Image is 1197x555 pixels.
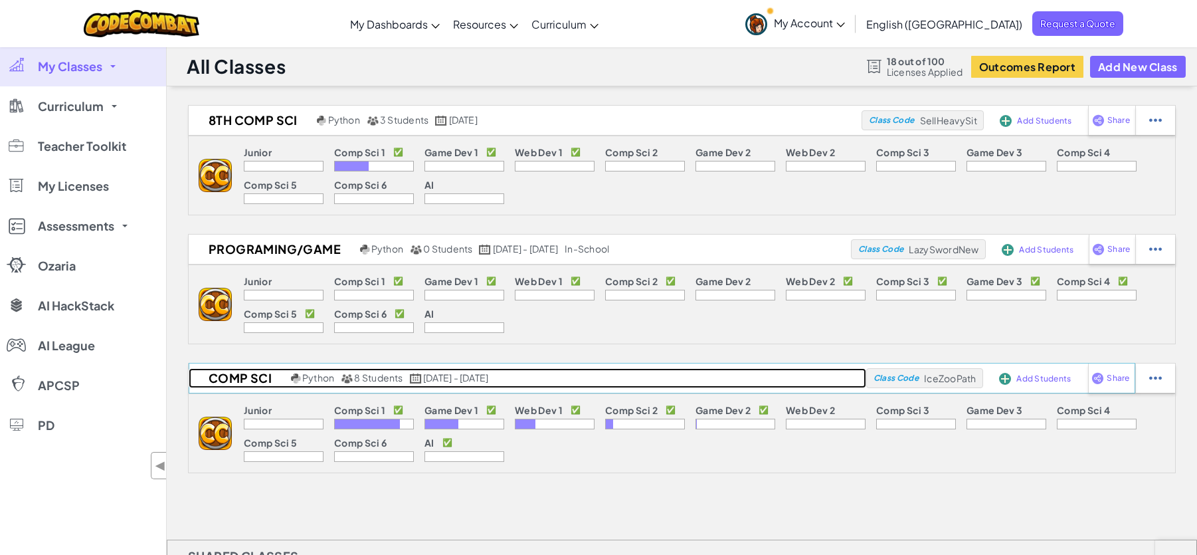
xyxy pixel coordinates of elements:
[774,16,845,30] span: My Account
[189,110,314,130] h2: 8th Comp Sci
[423,243,472,255] span: 0 Students
[695,147,751,158] p: Game Dev 2
[435,116,447,126] img: calendar.svg
[244,179,297,190] p: Comp Sci 5
[1057,147,1110,158] p: Comp Sci 4
[605,276,658,286] p: Comp Sci 2
[1107,245,1130,253] span: Share
[786,405,835,415] p: Web Dev 2
[786,276,835,286] p: Web Dev 2
[531,17,587,31] span: Curriculum
[354,372,403,384] span: 8 Students
[38,60,102,72] span: My Classes
[937,276,947,286] p: ✅
[341,374,353,384] img: MultipleUsers.png
[424,147,478,158] p: Game Dev 1
[423,372,488,384] span: [DATE] - [DATE]
[187,54,286,79] h1: All Classes
[244,308,297,319] p: Comp Sci 5
[1149,243,1162,255] img: IconStudentEllipsis.svg
[189,368,866,388] a: Comp Sci Python 8 Students [DATE] - [DATE]
[1092,114,1105,126] img: IconShare_Purple.svg
[1092,243,1105,255] img: IconShare_Purple.svg
[302,372,334,384] span: Python
[199,417,232,450] img: logo
[971,56,1083,78] a: Outcomes Report
[759,405,769,415] p: ✅
[479,245,491,255] img: calendar.svg
[244,276,272,286] p: Junior
[380,114,428,126] span: 3 Students
[424,308,434,319] p: AI
[739,3,852,45] a: My Account
[1017,117,1071,125] span: Add Students
[695,405,751,415] p: Game Dev 2
[515,276,563,286] p: Web Dev 1
[317,116,327,126] img: python.png
[393,405,403,415] p: ✅
[493,243,558,255] span: [DATE] - [DATE]
[38,340,95,352] span: AI League
[343,6,446,42] a: My Dashboards
[393,276,403,286] p: ✅
[328,114,360,126] span: Python
[1149,372,1162,384] img: IconStudentEllipsis.svg
[1030,276,1040,286] p: ✅
[515,405,563,415] p: Web Dev 1
[395,308,405,319] p: ✅
[84,10,200,37] img: CodeCombat logo
[745,13,767,35] img: avatar
[486,147,496,158] p: ✅
[350,17,428,31] span: My Dashboards
[334,308,387,319] p: Comp Sci 6
[887,66,963,77] span: Licenses Applied
[1149,114,1162,126] img: IconStudentEllipsis.svg
[155,456,166,475] span: ◀
[38,220,114,232] span: Assessments
[410,374,422,384] img: calendar.svg
[525,6,605,42] a: Curriculum
[909,243,978,255] span: LazySwordNew
[605,147,658,158] p: Comp Sci 2
[666,405,676,415] p: ✅
[189,239,357,259] h2: Programing/Game
[244,147,272,158] p: Junior
[424,405,478,415] p: Game Dev 1
[999,373,1011,385] img: IconAddStudents.svg
[843,276,853,286] p: ✅
[1002,244,1014,256] img: IconAddStudents.svg
[605,405,658,415] p: Comp Sci 2
[334,179,387,190] p: Comp Sci 6
[334,437,387,448] p: Comp Sci 6
[334,405,385,415] p: Comp Sci 1
[1019,246,1073,254] span: Add Students
[442,437,452,448] p: ✅
[199,159,232,192] img: logo
[1107,374,1129,382] span: Share
[869,116,914,124] span: Class Code
[291,374,301,384] img: python.png
[334,276,385,286] p: Comp Sci 1
[920,114,977,126] span: SellHeavySit
[1091,372,1104,384] img: IconShare_Purple.svg
[1000,115,1012,127] img: IconAddStudents.svg
[189,239,851,259] a: Programing/Game Python 0 Students [DATE] - [DATE] in-school
[876,147,929,158] p: Comp Sci 3
[515,147,563,158] p: Web Dev 1
[189,110,862,130] a: 8th Comp Sci Python 3 Students [DATE]
[1107,116,1130,124] span: Share
[1057,405,1110,415] p: Comp Sci 4
[371,243,403,255] span: Python
[449,114,478,126] span: [DATE]
[967,405,1022,415] p: Game Dev 3
[858,245,903,253] span: Class Code
[571,147,581,158] p: ✅
[424,276,478,286] p: Game Dev 1
[1118,276,1128,286] p: ✅
[486,405,496,415] p: ✅
[305,308,315,319] p: ✅
[189,368,288,388] h2: Comp Sci
[695,276,751,286] p: Game Dev 2
[334,147,385,158] p: Comp Sci 1
[876,276,929,286] p: Comp Sci 3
